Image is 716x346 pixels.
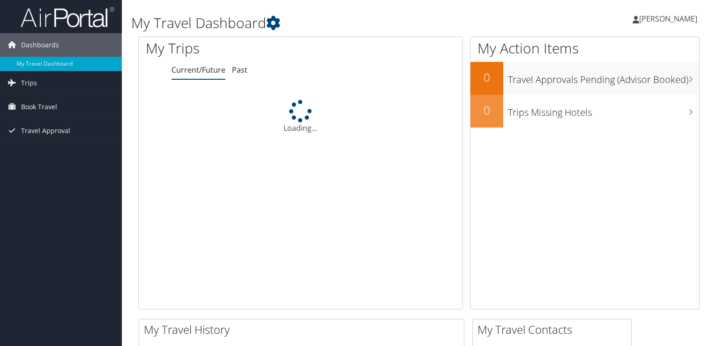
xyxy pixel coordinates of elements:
span: Trips [21,71,37,95]
a: 0Trips Missing Hotels [470,95,699,128]
a: 0Travel Approvals Pending (Advisor Booked) [470,62,699,95]
h1: My Action Items [470,38,699,58]
h2: 0 [470,69,503,85]
h3: Trips Missing Hotels [508,101,699,119]
h3: Travel Approvals Pending (Advisor Booked) [508,68,699,86]
span: [PERSON_NAME] [639,14,697,24]
span: Travel Approval [21,119,70,143]
h1: My Travel Dashboard [131,13,515,33]
h2: 0 [470,102,503,118]
h2: My Travel History [144,322,464,338]
span: Dashboards [21,33,59,57]
div: Loading... [139,100,462,134]
h1: My Trips [146,38,321,58]
a: [PERSON_NAME] [633,5,707,33]
span: Book Travel [21,95,57,119]
h2: My Travel Contacts [477,322,631,338]
img: airportal-logo.png [21,6,114,28]
a: Current/Future [172,65,225,75]
a: Past [232,65,247,75]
